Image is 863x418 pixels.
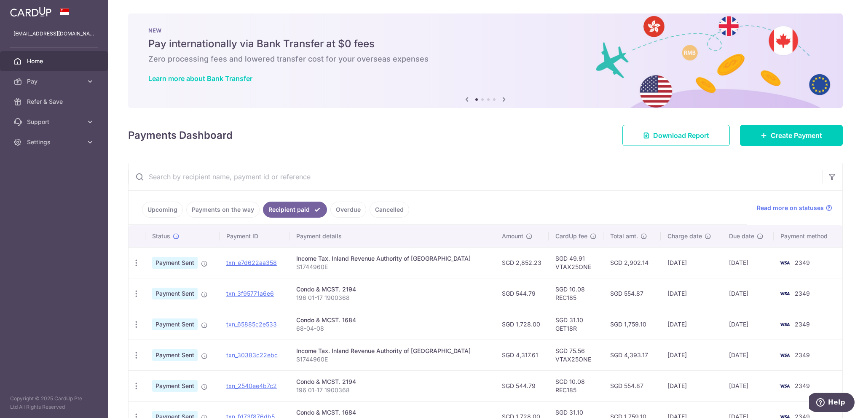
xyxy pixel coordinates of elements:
span: 2349 [795,290,810,297]
td: SGD 554.87 [603,370,661,401]
a: txn_2540ee4b7c2 [226,382,277,389]
img: Bank Card [776,319,793,329]
td: SGD 544.79 [495,370,549,401]
td: SGD 75.56 VTAX25ONE [549,340,603,370]
span: CardUp fee [555,232,587,240]
p: S1744960E [296,263,488,271]
td: SGD 10.08 REC185 [549,278,603,309]
span: Amount [502,232,523,240]
span: Status [152,232,170,240]
th: Payment details [289,225,495,247]
a: Learn more about Bank Transfer [148,74,252,83]
img: Bank transfer banner [128,13,843,108]
td: [DATE] [661,370,722,401]
a: Payments on the way [186,202,260,218]
td: SGD 1,728.00 [495,309,549,340]
a: txn_65885c2e533 [226,321,277,328]
a: Create Payment [740,125,843,146]
a: Overdue [330,202,366,218]
img: Bank Card [776,381,793,391]
td: SGD 4,317.61 [495,340,549,370]
td: [DATE] [722,278,774,309]
span: Charge date [667,232,702,240]
td: SGD 1,759.10 [603,309,661,340]
h4: Payments Dashboard [128,128,233,143]
td: SGD 10.08 REC185 [549,370,603,401]
td: SGD 544.79 [495,278,549,309]
span: Due date [729,232,754,240]
span: Create Payment [771,130,822,140]
img: Bank Card [776,289,793,299]
a: Read more on statuses [757,204,832,212]
span: Payment Sent [152,380,198,392]
td: SGD 554.87 [603,278,661,309]
p: 68-04-08 [296,324,488,333]
div: Condo & MCST. 2194 [296,378,488,386]
p: S1744960E [296,355,488,364]
img: CardUp [10,7,51,17]
a: Download Report [622,125,730,146]
span: Read more on statuses [757,204,824,212]
img: Bank Card [776,350,793,360]
p: 196 01-17 1900368 [296,294,488,302]
a: Upcoming [142,202,183,218]
td: SGD 49.91 VTAX25ONE [549,247,603,278]
td: [DATE] [722,340,774,370]
input: Search by recipient name, payment id or reference [129,163,822,190]
div: Condo & MCST. 2194 [296,285,488,294]
th: Payment method [774,225,842,247]
span: Download Report [653,130,709,140]
img: Bank Card [776,258,793,268]
a: txn_e7d622aa358 [226,259,277,266]
p: NEW [148,27,823,34]
span: Total amt. [610,232,638,240]
span: 2349 [795,382,810,389]
span: Payment Sent [152,318,198,330]
td: [DATE] [722,247,774,278]
a: txn_3f95771a6e6 [226,290,274,297]
th: Payment ID [220,225,289,247]
td: SGD 4,393.17 [603,340,661,370]
iframe: Opens a widget where you can find more information [809,393,855,414]
td: [DATE] [661,309,722,340]
span: 2349 [795,351,810,359]
span: Payment Sent [152,349,198,361]
span: 2349 [795,321,810,328]
span: Refer & Save [27,97,83,106]
span: 2349 [795,259,810,266]
a: Cancelled [370,202,409,218]
h6: Zero processing fees and lowered transfer cost for your overseas expenses [148,54,823,64]
div: Condo & MCST. 1684 [296,408,488,417]
div: Condo & MCST. 1684 [296,316,488,324]
td: [DATE] [661,247,722,278]
td: SGD 31.10 GET18R [549,309,603,340]
td: SGD 2,852.23 [495,247,549,278]
div: Income Tax. Inland Revenue Authority of [GEOGRAPHIC_DATA] [296,254,488,263]
span: Pay [27,77,83,86]
td: [DATE] [722,370,774,401]
div: Income Tax. Inland Revenue Authority of [GEOGRAPHIC_DATA] [296,347,488,355]
td: SGD 2,902.14 [603,247,661,278]
span: Payment Sent [152,257,198,269]
td: [DATE] [722,309,774,340]
span: Home [27,57,83,65]
a: txn_30383c22ebc [226,351,278,359]
span: Payment Sent [152,288,198,299]
td: [DATE] [661,340,722,370]
a: Recipient paid [263,202,327,218]
p: [EMAIL_ADDRESS][DOMAIN_NAME] [13,30,94,38]
span: Settings [27,138,83,146]
p: 196 01-17 1900368 [296,386,488,394]
td: [DATE] [661,278,722,309]
h5: Pay internationally via Bank Transfer at $0 fees [148,37,823,51]
span: Support [27,118,83,126]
